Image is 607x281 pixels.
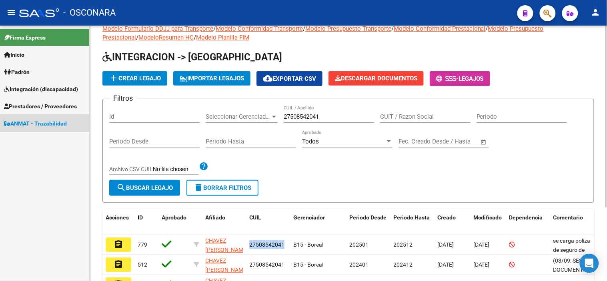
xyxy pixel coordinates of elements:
datatable-header-cell: Afiliado [202,209,246,235]
span: Padrón [4,68,30,76]
datatable-header-cell: Periodo Hasta [390,209,434,235]
h3: Filtros [109,93,137,104]
input: Fecha inicio [399,138,431,145]
span: CUIL [249,214,261,221]
span: B15 - Boreal [293,261,323,268]
input: Fecha fin [438,138,477,145]
button: Open calendar [479,138,489,147]
a: ModeloResumen HC [138,34,194,41]
span: Creado [437,214,456,221]
button: IMPORTAR LEGAJOS [173,71,250,86]
span: Modificado [473,214,502,221]
span: [DATE] [437,241,454,248]
span: Gerenciador [293,214,325,221]
span: 27508542041 [249,241,284,248]
mat-icon: help [199,161,208,171]
datatable-header-cell: Creado [434,209,470,235]
span: 779 [138,241,147,248]
mat-icon: assignment [114,259,123,269]
span: Legajos [459,75,484,82]
span: 202512 [393,241,413,248]
a: Modelo Planilla FIM [196,34,249,41]
button: Borrar Filtros [186,180,258,196]
span: [DATE] [473,241,490,248]
span: Comentario [553,214,583,221]
span: Periodo Desde [349,214,387,221]
span: [DATE] [473,261,490,268]
datatable-header-cell: Acciones [102,209,134,235]
input: Archivo CSV CUIL [153,166,199,173]
a: Modelo Conformidad Prestacional [394,25,486,32]
span: INTEGRACION -> [GEOGRAPHIC_DATA] [102,52,282,63]
mat-icon: cloud_download [263,74,272,83]
datatable-header-cell: ID [134,209,158,235]
span: Seleccionar Gerenciador [206,113,270,120]
a: Modelo Formulario DDJJ para Transporte [102,25,213,32]
datatable-header-cell: Comentario [550,209,598,235]
span: CHAVEZ [PERSON_NAME] [205,237,248,253]
span: Borrar Filtros [194,184,251,191]
span: Integración (discapacidad) [4,85,78,94]
datatable-header-cell: Aprobado [158,209,190,235]
span: Dependencia [509,214,543,221]
datatable-header-cell: Periodo Desde [346,209,390,235]
span: 202501 [349,241,369,248]
datatable-header-cell: Gerenciador [290,209,346,235]
span: ANMAT - Trazabilidad [4,119,67,128]
span: Descargar Documentos [335,75,417,82]
button: Crear Legajo [102,71,167,86]
span: Periodo Hasta [393,214,430,221]
span: 512 [138,261,147,268]
datatable-header-cell: Modificado [470,209,506,235]
span: - OSCONARA [63,4,116,22]
span: Firma Express [4,33,46,42]
button: Buscar Legajo [109,180,180,196]
span: Crear Legajo [109,75,161,82]
mat-icon: delete [194,183,203,192]
span: - [436,75,459,82]
span: CHAVEZ [PERSON_NAME] [205,257,248,273]
span: Inicio [4,50,24,59]
mat-icon: assignment [114,239,123,249]
button: Exportar CSV [256,71,323,86]
a: Modelo Presupuesto Transporte [305,25,391,32]
span: 27508542041 [249,261,284,268]
span: ID [138,214,143,221]
button: Descargar Documentos [329,71,424,86]
span: Aprobado [162,214,186,221]
mat-icon: person [591,8,601,17]
datatable-header-cell: CUIL [246,209,290,235]
span: 202412 [393,261,413,268]
span: 202401 [349,261,369,268]
span: Buscar Legajo [116,184,173,191]
span: Acciones [106,214,129,221]
span: Exportar CSV [263,75,316,82]
span: Prestadores / Proveedores [4,102,77,111]
mat-icon: menu [6,8,16,17]
mat-icon: add [109,73,118,83]
span: B15 - Boreal [293,241,323,248]
div: Open Intercom Messenger [580,254,599,273]
datatable-header-cell: Dependencia [506,209,550,235]
span: IMPORTAR LEGAJOS [180,75,244,82]
span: [DATE] [437,261,454,268]
a: Modelo Conformidad Transporte [216,25,303,32]
button: -Legajos [430,71,490,86]
span: Afiliado [205,214,225,221]
mat-icon: search [116,183,126,192]
span: Todos [302,138,319,145]
span: Archivo CSV CUIL [109,166,153,172]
